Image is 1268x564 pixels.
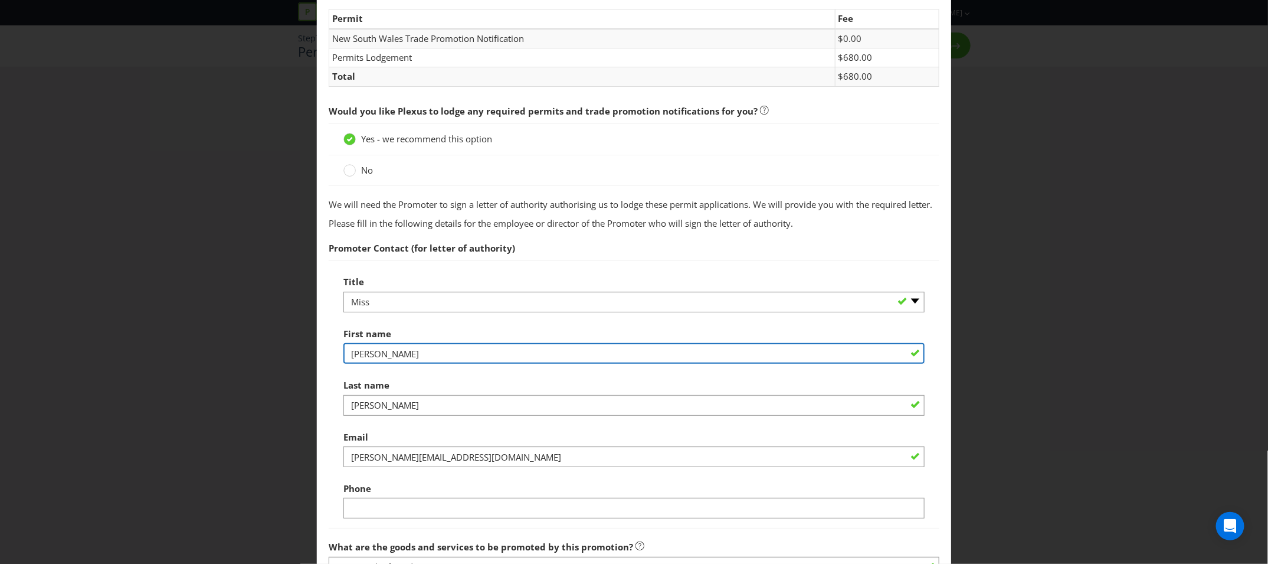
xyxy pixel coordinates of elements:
[361,164,373,176] span: No
[329,217,939,230] p: Please fill in the following details for the employee or director of the Promoter who will sign t...
[1216,512,1244,540] div: Open Intercom Messenger
[835,29,939,48] td: $0.00
[332,70,355,82] strong: Total
[835,67,939,86] td: $680.00
[835,9,939,29] td: Fee
[361,133,492,145] span: Yes - we recommend this option
[343,483,371,494] span: Phone
[343,328,391,340] span: First name
[329,29,835,48] td: New South Wales Trade Promotion Notification
[343,379,389,391] span: Last name
[329,9,835,29] td: Permit
[329,48,835,67] td: Permits Lodgement
[343,276,364,288] span: Title
[835,48,939,67] td: $680.00
[329,105,758,117] span: Would you like Plexus to lodge any required permits and trade promotion notifications for you?
[329,198,939,211] p: We will need the Promoter to sign a letter of authority authorising us to lodge these permit appl...
[329,541,633,553] span: What are the goods and services to be promoted by this promotion?
[343,431,368,443] span: Email
[329,242,515,254] span: Promoter Contact (for letter of authority)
